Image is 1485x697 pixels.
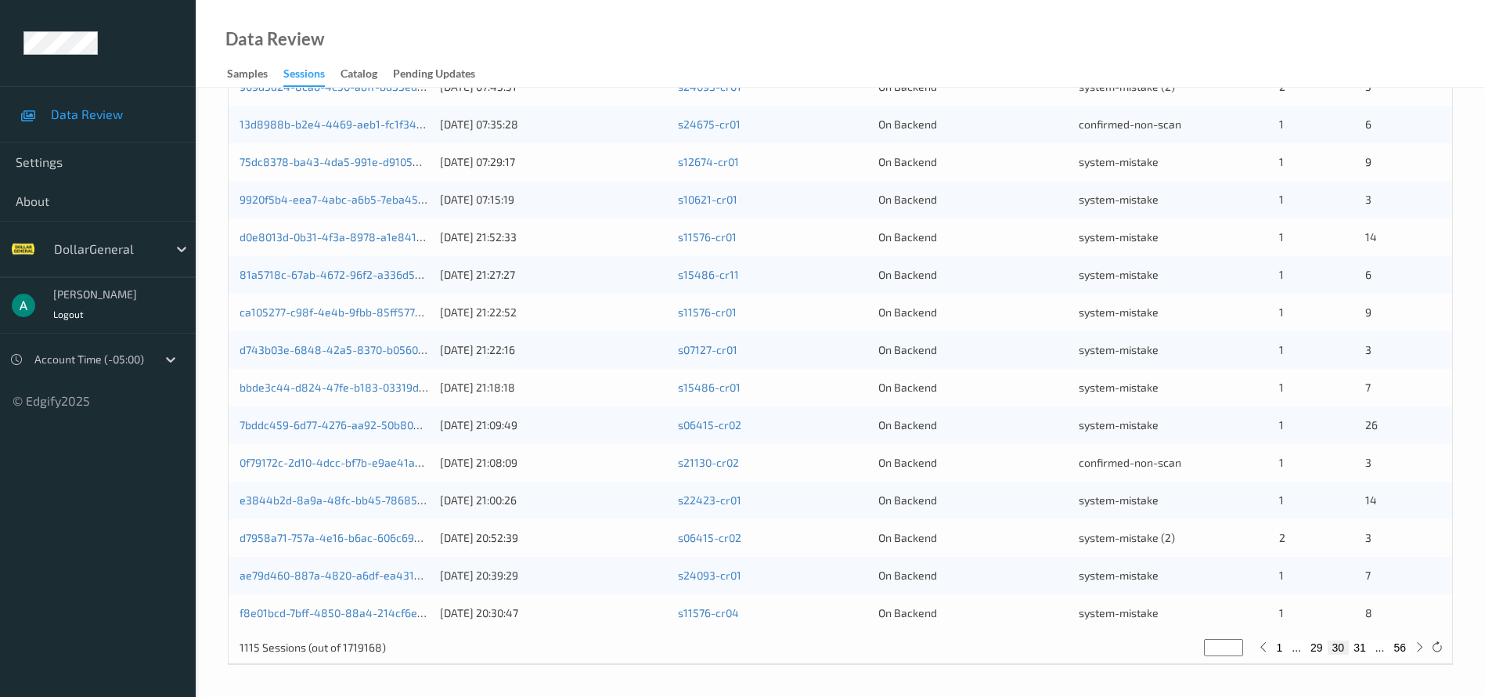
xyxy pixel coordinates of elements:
[678,230,737,244] a: s11576-cr01
[1365,531,1371,544] span: 3
[678,493,741,507] a: s22423-cr01
[440,380,667,395] div: [DATE] 21:18:18
[1365,343,1371,356] span: 3
[240,230,453,244] a: d0e8013d-0b31-4f3a-8978-a1e841dc509b
[440,568,667,583] div: [DATE] 20:39:29
[1349,641,1371,655] button: 31
[1079,343,1159,356] span: system-mistake
[1365,268,1371,281] span: 6
[240,343,462,356] a: d743b03e-6848-42a5-8370-b0560adee292
[1079,418,1159,432] span: system-mistake
[1279,343,1284,356] span: 1
[878,455,1068,471] div: On Backend
[878,342,1068,358] div: On Backend
[341,63,393,85] a: Catalog
[1279,117,1284,131] span: 1
[240,569,452,582] a: ae79d460-887a-4820-a6df-ea4319cf8acf
[283,66,325,87] div: Sessions
[678,418,741,432] a: s06415-cr02
[1279,305,1284,319] span: 1
[240,381,456,394] a: bbde3c44-d824-47fe-b183-03319d5a033e
[1365,418,1378,432] span: 26
[678,268,739,281] a: s15486-cr11
[1371,641,1389,655] button: ...
[440,154,667,170] div: [DATE] 07:29:17
[1365,230,1377,244] span: 14
[240,193,455,206] a: 9920f5b4-eea7-4abc-a6b5-7eba45fc4846
[1079,381,1159,394] span: system-mistake
[283,63,341,87] a: Sessions
[1365,606,1372,619] span: 8
[1079,531,1175,544] span: system-mistake (2)
[678,117,741,131] a: s24675-cr01
[240,606,444,619] a: f8e01bcd-7bff-4850-88a4-214cf6e1716c
[1365,381,1371,394] span: 7
[240,456,445,469] a: 0f79172c-2d10-4dcc-bf7b-e9ae41ae451d
[440,605,667,621] div: [DATE] 20:30:47
[1079,268,1159,281] span: system-mistake
[678,606,739,619] a: s11576-cr04
[240,117,455,131] a: 13d8988b-b2e4-4469-aeb1-fc1f34e84774
[1079,493,1159,507] span: system-mistake
[1328,641,1350,655] button: 30
[1079,230,1159,244] span: system-mistake
[678,381,741,394] a: s15486-cr01
[878,493,1068,508] div: On Backend
[440,417,667,433] div: [DATE] 21:09:49
[1079,606,1159,619] span: system-mistake
[878,605,1068,621] div: On Backend
[1279,569,1284,582] span: 1
[1287,641,1306,655] button: ...
[1079,155,1159,168] span: system-mistake
[1272,641,1288,655] button: 1
[1279,230,1284,244] span: 1
[225,31,324,47] div: Data Review
[1279,493,1284,507] span: 1
[1365,193,1371,206] span: 3
[240,493,461,507] a: e3844b2d-8a9a-48fc-bb45-78685de90e9e
[1279,418,1284,432] span: 1
[1389,641,1411,655] button: 56
[678,456,739,469] a: s21130-cr02
[878,267,1068,283] div: On Backend
[878,192,1068,208] div: On Backend
[878,117,1068,132] div: On Backend
[440,530,667,546] div: [DATE] 20:52:39
[678,155,739,168] a: s12674-cr01
[678,305,737,319] a: s11576-cr01
[440,192,667,208] div: [DATE] 07:15:19
[1279,381,1284,394] span: 1
[440,117,667,132] div: [DATE] 07:35:28
[393,63,491,85] a: Pending Updates
[240,268,450,281] a: 81a5718c-67ab-4672-96f2-a336d502710d
[678,531,741,544] a: s06415-cr02
[678,343,737,356] a: s07127-cr01
[1279,531,1285,544] span: 2
[878,530,1068,546] div: On Backend
[1079,193,1159,206] span: system-mistake
[678,193,737,206] a: s10621-cr01
[1279,268,1284,281] span: 1
[393,66,475,85] div: Pending Updates
[1079,117,1181,131] span: confirmed-non-scan
[440,305,667,320] div: [DATE] 21:22:52
[878,305,1068,320] div: On Backend
[227,63,283,85] a: Samples
[1279,456,1284,469] span: 1
[1365,155,1371,168] span: 9
[440,229,667,245] div: [DATE] 21:52:33
[227,66,268,85] div: Samples
[440,455,667,471] div: [DATE] 21:08:09
[240,155,457,168] a: 75dc8378-ba43-4da5-991e-d910587cda88
[1079,569,1159,582] span: system-mistake
[878,380,1068,395] div: On Backend
[440,267,667,283] div: [DATE] 21:27:27
[1365,456,1371,469] span: 3
[1365,493,1377,507] span: 14
[240,640,386,655] p: 1115 Sessions (out of 1719168)
[878,568,1068,583] div: On Backend
[240,305,448,319] a: ca105277-c98f-4e4b-9fbb-85ff57784eee
[1365,569,1371,582] span: 7
[1079,305,1159,319] span: system-mistake
[1279,193,1284,206] span: 1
